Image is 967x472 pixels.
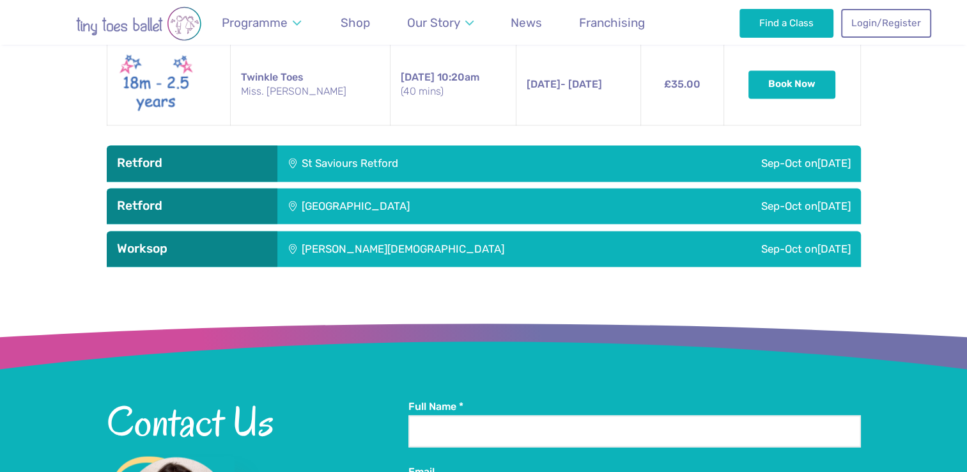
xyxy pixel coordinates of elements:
img: tiny toes ballet [36,6,241,41]
span: - [DATE] [527,78,602,90]
small: (40 mins) [401,84,506,98]
td: 10:20am [391,43,516,125]
span: News [511,15,542,30]
span: Franchising [579,15,645,30]
a: Our Story [401,8,479,38]
span: [DATE] [817,200,851,212]
div: St Saviours Retford [277,145,595,181]
h3: Retford [117,198,267,214]
a: Franchising [573,8,651,38]
span: Our Story [407,15,460,30]
span: Programme [222,15,288,30]
td: £35.00 [640,43,723,125]
a: Shop [335,8,376,38]
small: Miss. [PERSON_NAME] [241,84,380,98]
div: [PERSON_NAME][DEMOGRAPHIC_DATA] [277,231,676,267]
span: [DATE] [817,242,851,255]
div: Sep-Oct on [676,231,861,267]
a: Login/Register [841,9,931,37]
button: Book Now [748,70,835,98]
a: Find a Class [739,9,833,37]
span: Shop [341,15,370,30]
h3: Retford [117,155,267,171]
a: Programme [216,8,307,38]
h2: Contact Us [107,400,408,443]
a: News [505,8,548,38]
span: [DATE] [527,78,561,90]
h3: Worksop [117,241,267,256]
label: Full Name * [408,400,861,414]
span: [DATE] [401,71,435,83]
span: [DATE] [817,157,851,169]
div: Sep-Oct on [595,145,861,181]
div: [GEOGRAPHIC_DATA] [277,188,607,224]
td: Twinkle Toes [230,43,390,125]
div: Sep-Oct on [607,188,861,224]
img: Twinkle toes New (May 2025) [118,52,194,117]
